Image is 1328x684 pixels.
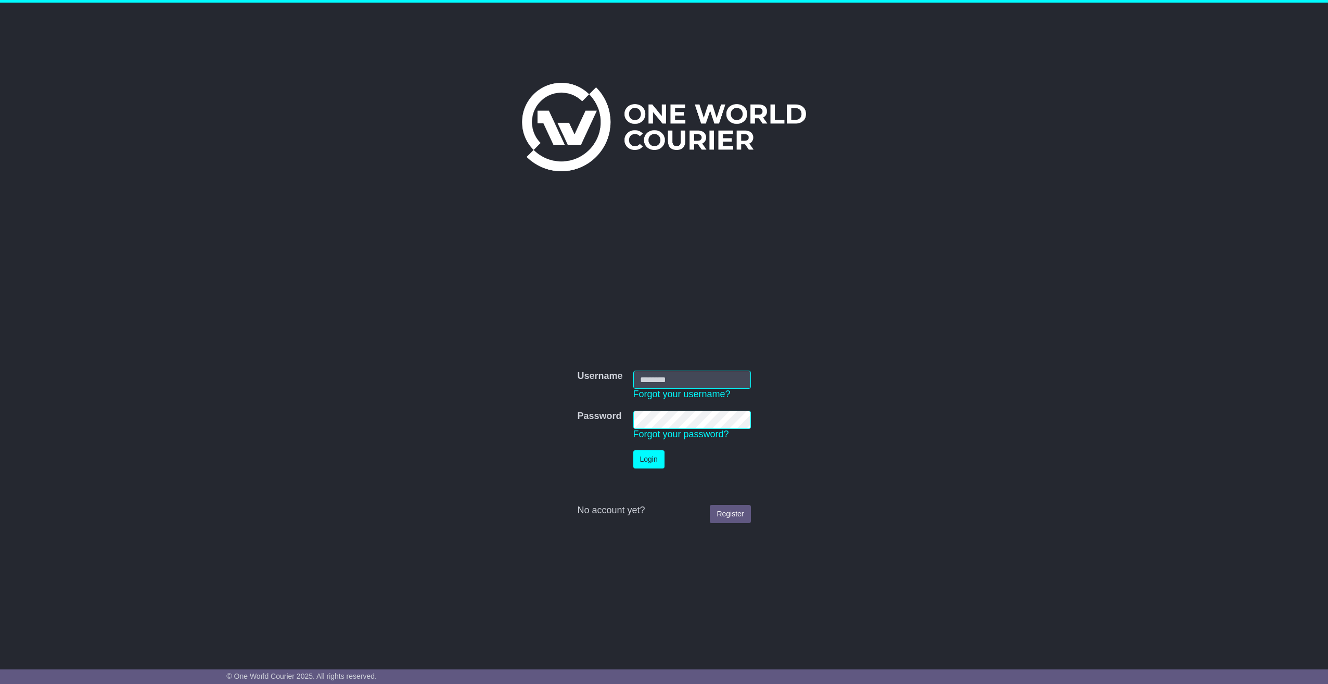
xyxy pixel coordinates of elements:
[633,450,665,468] button: Login
[577,411,621,422] label: Password
[633,389,731,399] a: Forgot your username?
[522,83,806,171] img: One World
[710,505,750,523] a: Register
[577,371,622,382] label: Username
[226,672,377,680] span: © One World Courier 2025. All rights reserved.
[577,505,750,516] div: No account yet?
[633,429,729,439] a: Forgot your password?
